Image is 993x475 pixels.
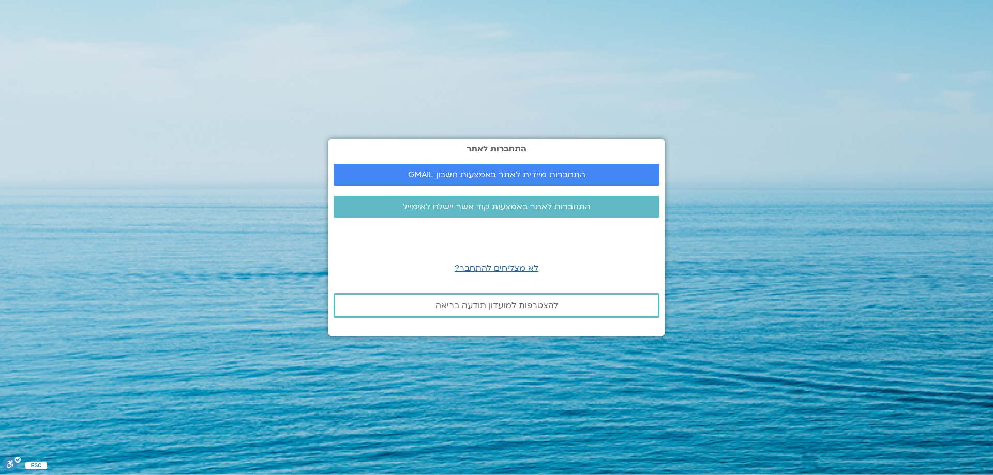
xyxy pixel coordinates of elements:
a: להצטרפות למועדון תודעה בריאה [334,293,659,318]
a: התחברות מיידית לאתר באמצעות חשבון GMAIL [334,164,659,186]
span: להצטרפות למועדון תודעה בריאה [435,301,558,310]
span: התחברות לאתר באמצעות קוד אשר יישלח לאימייל [403,202,591,211]
h2: התחברות לאתר [334,144,659,154]
a: לא מצליחים להתחבר? [455,263,538,274]
a: התחברות לאתר באמצעות קוד אשר יישלח לאימייל [334,196,659,218]
span: התחברות מיידית לאתר באמצעות חשבון GMAIL [408,170,585,179]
